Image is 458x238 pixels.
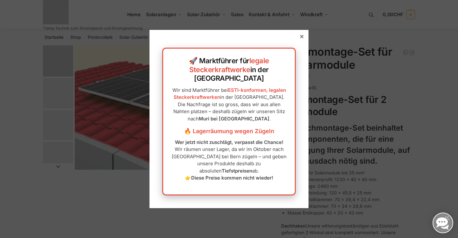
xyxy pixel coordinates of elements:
a: ESTI-konformen, legalen Steckerkraftwerken [174,87,286,100]
h3: 🔥 Lagerräumung wegen Zügeln [170,127,288,135]
h2: 🚀 Marktführer für in der [GEOGRAPHIC_DATA] [170,57,288,83]
strong: Wer jetzt nicht zuschlägt, verpasst die Chance! [175,139,283,145]
p: Wir räumen unser Lager, da wir im Oktober nach [GEOGRAPHIC_DATA] bei Bern zügeln – und geben unse... [170,139,288,182]
strong: Diese Preise kommen nicht wieder! [191,175,273,181]
strong: Muri bei [GEOGRAPHIC_DATA] [199,116,269,122]
strong: Tiefstpreisen [222,168,252,174]
a: legale Steckerkraftwerke [189,57,269,74]
p: Wir sind Marktführer bei in der [GEOGRAPHIC_DATA]. Die Nachfrage ist so gross, dass wir aus allen... [170,87,288,123]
